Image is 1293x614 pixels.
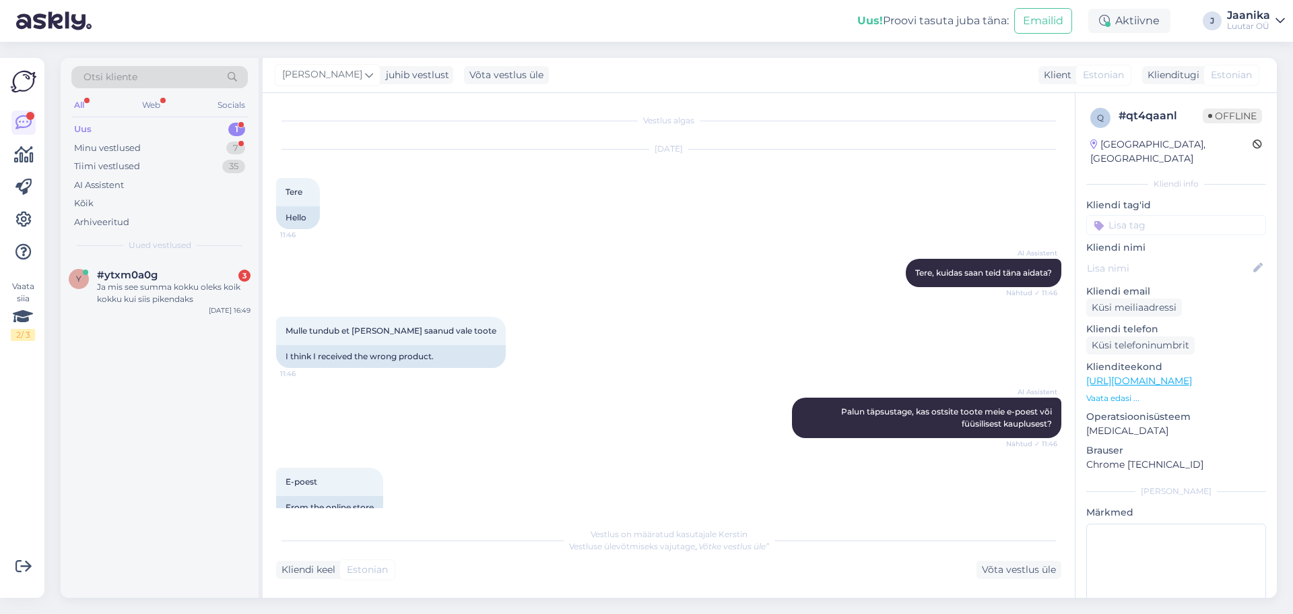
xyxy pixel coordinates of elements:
[222,160,245,173] div: 35
[1088,9,1170,33] div: Aktiivne
[215,96,248,114] div: Socials
[1086,198,1266,212] p: Kliendi tag'id
[1086,505,1266,520] p: Märkmed
[380,68,449,82] div: juhib vestlust
[1086,443,1266,458] p: Brauser
[1086,375,1192,387] a: [URL][DOMAIN_NAME]
[1006,288,1057,298] span: Nähtud ✓ 11:46
[1097,113,1104,123] span: q
[97,281,251,305] div: Ja mis see summa kokku oleks koik kokku kui siis pikendaks
[1227,10,1270,21] div: Jaanika
[1086,392,1266,404] p: Vaata edasi ...
[286,326,496,336] span: Mulle tundub et [PERSON_NAME] saanud vale toote
[1227,21,1270,32] div: Luutar OÜ
[1086,241,1266,255] p: Kliendi nimi
[569,541,769,551] span: Vestluse ülevõtmiseks vajutage
[129,239,191,251] span: Uued vestlused
[1038,68,1071,82] div: Klient
[1142,68,1199,82] div: Klienditugi
[226,142,245,155] div: 7
[276,496,383,519] div: From the online store
[1227,10,1285,32] a: JaanikaLuutar OÜ
[276,563,335,577] div: Kliendi keel
[280,230,331,240] span: 11:46
[1086,284,1266,299] p: Kliendi email
[286,187,302,197] span: Tere
[1083,68,1124,82] span: Estonian
[1203,11,1222,30] div: J
[915,268,1052,278] span: Tere, kuidas saan teid täna aidata?
[695,541,769,551] i: „Võtke vestlus üle”
[1086,458,1266,472] p: Chrome [TECHNICAL_ID]
[74,160,140,173] div: Tiimi vestlused
[276,115,1061,127] div: Vestlus algas
[74,216,129,229] div: Arhiveeritud
[276,345,506,368] div: I think I received the wrong product.
[1087,261,1251,276] input: Lisa nimi
[139,96,163,114] div: Web
[286,477,317,487] span: E-poest
[1086,215,1266,235] input: Lisa tag
[280,369,331,379] span: 11:46
[11,69,36,94] img: Askly Logo
[282,67,362,82] span: [PERSON_NAME]
[97,269,158,281] span: #ytxm0a0g
[11,329,35,341] div: 2 / 3
[464,66,549,84] div: Võta vestlus üle
[1119,108,1203,124] div: # qt4qaanl
[71,96,87,114] div: All
[74,123,92,136] div: Uus
[857,13,1009,29] div: Proovi tasuta juba täna:
[1006,439,1057,449] span: Nähtud ✓ 11:46
[1086,322,1266,336] p: Kliendi telefon
[276,206,320,229] div: Hello
[857,14,883,27] b: Uus!
[1211,68,1252,82] span: Estonian
[1086,178,1266,190] div: Kliendi info
[74,179,124,192] div: AI Assistent
[1086,360,1266,374] p: Klienditeekond
[11,280,35,341] div: Vaata siia
[74,197,94,210] div: Kõik
[347,563,388,577] span: Estonian
[84,70,137,84] span: Otsi kliente
[276,143,1061,155] div: [DATE]
[1014,8,1072,34] button: Emailid
[228,123,245,136] div: 1
[1086,336,1195,355] div: Küsi telefoninumbrit
[1086,485,1266,497] div: [PERSON_NAME]
[1090,137,1253,166] div: [GEOGRAPHIC_DATA], [GEOGRAPHIC_DATA]
[1007,387,1057,397] span: AI Assistent
[1086,424,1266,438] p: [MEDICAL_DATA]
[841,406,1054,429] span: Palun täpsustage, kas ostsite toote meie e-poest või füüsilisest kauplusest?
[1086,299,1182,317] div: Küsi meiliaadressi
[1086,410,1266,424] p: Operatsioonisüsteem
[209,305,251,315] div: [DATE] 16:49
[591,529,748,539] span: Vestlus on määratud kasutajale Kerstin
[74,142,141,155] div: Minu vestlused
[238,270,251,282] div: 3
[976,561,1061,579] div: Võta vestlus üle
[1007,248,1057,258] span: AI Assistent
[76,274,81,284] span: y
[1203,109,1262,123] span: Offline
